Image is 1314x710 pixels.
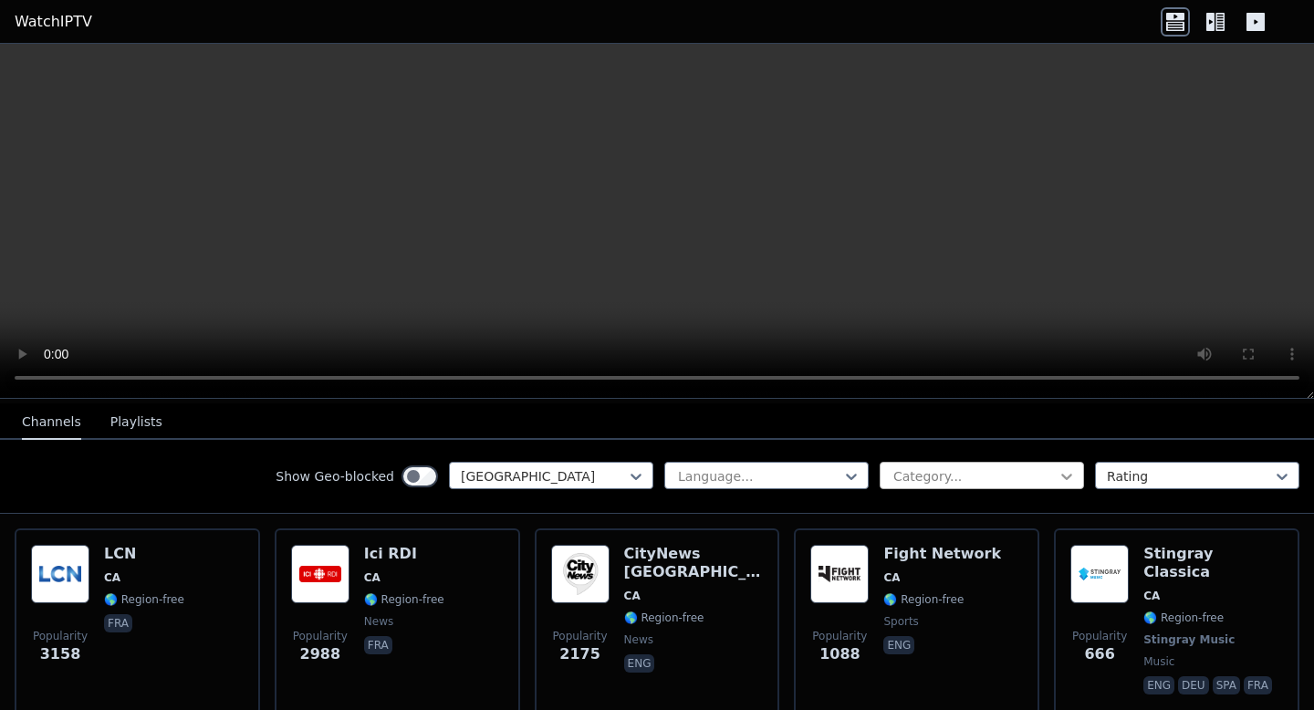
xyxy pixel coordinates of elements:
p: spa [1213,676,1240,694]
span: Popularity [1072,629,1127,643]
h6: LCN [104,545,184,563]
button: Channels [22,405,81,440]
span: 2175 [559,643,600,665]
span: CA [364,570,381,585]
span: 🌎 Region-free [624,611,704,625]
p: eng [883,636,914,654]
span: Popularity [812,629,867,643]
label: Show Geo-blocked [276,467,394,486]
span: CA [624,589,641,603]
p: fra [104,614,132,632]
h6: Fight Network [883,545,1001,563]
p: fra [364,636,392,654]
span: 🌎 Region-free [1143,611,1224,625]
span: 🌎 Region-free [104,592,184,607]
span: sports [883,614,918,629]
img: Stingray Classica [1070,545,1129,603]
span: news [364,614,393,629]
span: CA [883,570,900,585]
h6: CityNews [GEOGRAPHIC_DATA] [624,545,764,581]
h6: Stingray Classica [1143,545,1283,581]
span: Stingray Music [1143,632,1235,647]
span: Popularity [293,629,348,643]
img: CityNews Toronto [551,545,610,603]
span: Popularity [553,629,608,643]
h6: Ici RDI [364,545,444,563]
span: Popularity [33,629,88,643]
span: 1088 [819,643,860,665]
span: 666 [1084,643,1114,665]
button: Playlists [110,405,162,440]
img: Ici RDI [291,545,349,603]
span: music [1143,654,1174,669]
img: LCN [31,545,89,603]
span: 🌎 Region-free [883,592,964,607]
span: CA [104,570,120,585]
span: CA [1143,589,1160,603]
p: eng [624,654,655,673]
span: 2988 [300,643,341,665]
span: news [624,632,653,647]
img: Fight Network [810,545,869,603]
p: fra [1244,676,1272,694]
span: 🌎 Region-free [364,592,444,607]
p: eng [1143,676,1174,694]
a: WatchIPTV [15,11,92,33]
span: 3158 [40,643,81,665]
p: deu [1178,676,1209,694]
